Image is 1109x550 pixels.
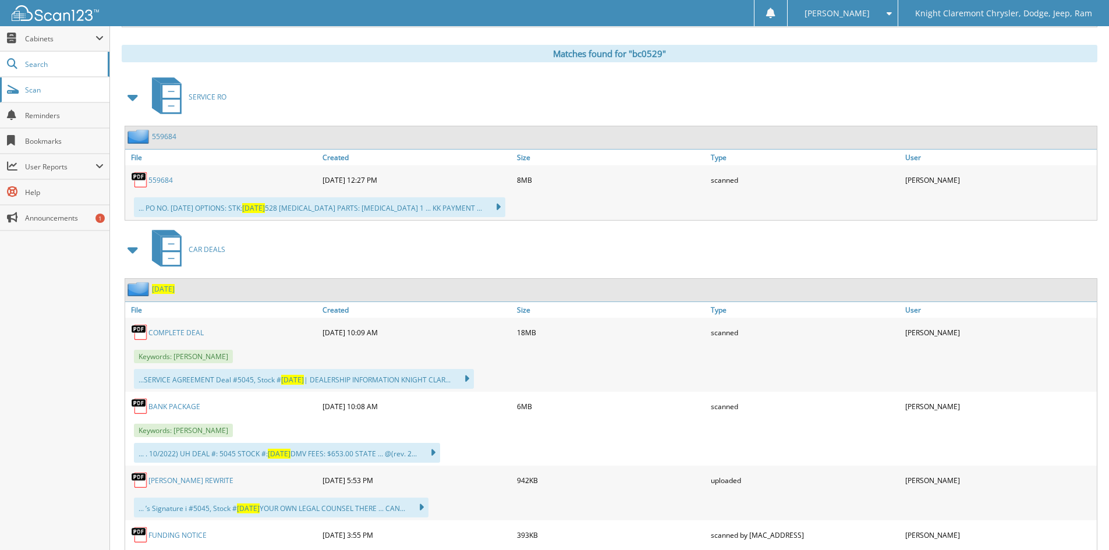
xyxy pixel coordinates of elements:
[902,150,1097,165] a: User
[131,526,148,544] img: PDF.png
[1051,494,1109,550] iframe: Chat Widget
[131,398,148,415] img: PDF.png
[25,187,104,197] span: Help
[902,168,1097,191] div: [PERSON_NAME]
[25,34,95,44] span: Cabinets
[237,503,260,513] span: [DATE]
[148,175,173,185] a: 559684
[805,10,870,17] span: [PERSON_NAME]
[514,168,708,191] div: 8MB
[125,302,320,318] a: File
[152,284,175,294] a: [DATE]
[708,321,902,344] div: scanned
[514,150,708,165] a: Size
[127,129,152,144] img: folder2.png
[320,302,514,318] a: Created
[902,395,1097,418] div: [PERSON_NAME]
[12,5,99,21] img: scan123-logo-white.svg
[148,402,200,411] a: BANK PACKAGE
[708,523,902,547] div: scanned by [MAC_ADDRESS]
[134,350,233,363] span: Keywords: [PERSON_NAME]
[189,244,225,254] span: CAR DEALS
[320,168,514,191] div: [DATE] 12:27 PM
[242,203,265,213] span: [DATE]
[131,171,148,189] img: PDF.png
[125,150,320,165] a: File
[25,162,95,172] span: User Reports
[25,213,104,223] span: Announcements
[148,476,233,485] a: [PERSON_NAME] REWRITE
[708,168,902,191] div: scanned
[514,469,708,492] div: 942KB
[25,111,104,120] span: Reminders
[281,375,304,385] span: [DATE]
[902,523,1097,547] div: [PERSON_NAME]
[134,424,233,437] span: Keywords: [PERSON_NAME]
[902,302,1097,318] a: User
[145,226,225,272] a: CAR DEALS
[320,469,514,492] div: [DATE] 5:53 PM
[148,530,207,540] a: FUNDING NOTICE
[902,321,1097,344] div: [PERSON_NAME]
[708,150,902,165] a: Type
[145,74,226,120] a: SERVICE RO
[134,197,505,217] div: ... PO NO. [DATE] OPTIONS: STK: 528 [MEDICAL_DATA] PARTS: [MEDICAL_DATA] 1 ... KK PAYMENT ...
[708,302,902,318] a: Type
[131,324,148,341] img: PDF.png
[152,132,176,141] a: 559684
[134,498,428,517] div: ... ’s Signature i #5045, Stock # YOUR OWN LEGAL COUNSEL THERE ... CAN...
[514,395,708,418] div: 6MB
[902,469,1097,492] div: [PERSON_NAME]
[514,321,708,344] div: 18MB
[708,395,902,418] div: scanned
[25,59,102,69] span: Search
[320,321,514,344] div: [DATE] 10:09 AM
[134,443,440,463] div: ... . 10/2022) UH DEAL #: 5045 STOCK #: DMV FEES: $653.00 STATE ... @(rev. 2...
[320,395,514,418] div: [DATE] 10:08 AM
[514,523,708,547] div: 393KB
[25,136,104,146] span: Bookmarks
[320,150,514,165] a: Created
[134,369,474,389] div: ...SERVICE AGREEMENT Deal #5045, Stock # | DEALERSHIP INFORMATION KNIGHT CLAR...
[25,85,104,95] span: Scan
[131,471,148,489] img: PDF.png
[915,10,1092,17] span: Knight Claremont Chrysler, Dodge, Jeep, Ram
[514,302,708,318] a: Size
[268,449,290,459] span: [DATE]
[708,469,902,492] div: uploaded
[95,214,105,223] div: 1
[122,45,1097,62] div: Matches found for "bc0529"
[189,92,226,102] span: SERVICE RO
[127,282,152,296] img: folder2.png
[148,328,204,338] a: COMPLETE DEAL
[320,523,514,547] div: [DATE] 3:55 PM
